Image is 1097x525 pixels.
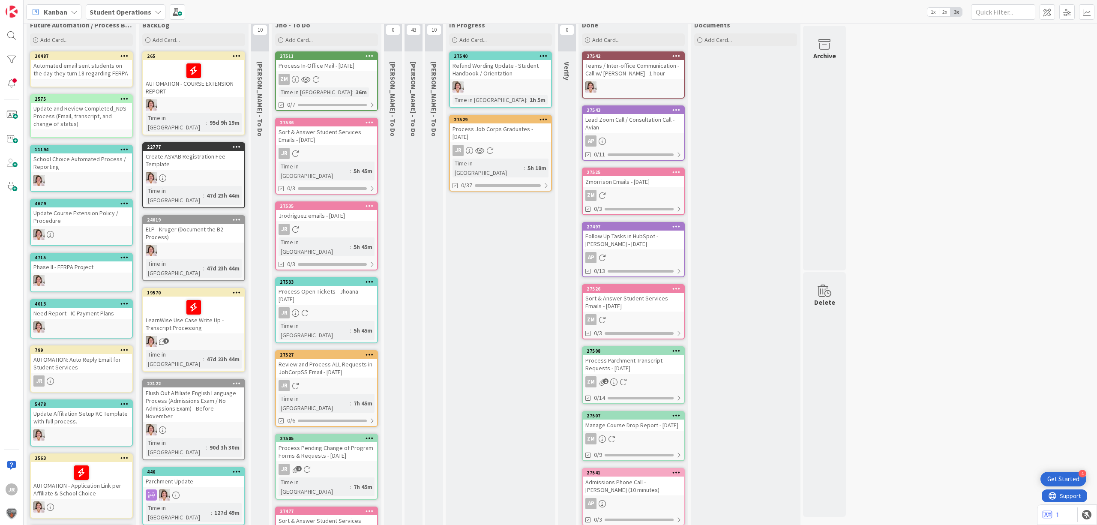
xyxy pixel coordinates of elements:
[351,242,375,252] div: 5h 45m
[30,299,133,339] a: 4013Need Report - IC Payment PlansEW
[583,168,684,176] div: 27525
[594,450,602,459] span: 0/9
[143,52,244,60] div: 265
[582,168,685,215] a: 27525Zmorrison Emails - [DATE]ZM0/3
[594,329,602,338] span: 0/3
[35,301,132,307] div: 4013
[33,229,45,240] img: EW
[585,81,596,93] img: EW
[30,399,133,447] a: 5478Update Affiliation Setup KC Template with full process.EW
[143,60,244,97] div: AUTOMATION - COURSE EXTENSION REPORT
[279,74,290,85] div: ZM
[587,224,684,230] div: 27497
[142,215,245,281] a: 24019ELP - Kruger (Document the B2 Process)EWTime in [GEOGRAPHIC_DATA]:47d 23h 44m
[143,380,244,387] div: 23122
[31,146,132,153] div: 11194
[927,8,939,16] span: 1x
[204,264,242,273] div: 47d 23h 44m
[30,253,133,292] a: 4715Phase II - FERPA ProjectEW
[143,289,244,297] div: 19570
[147,469,244,475] div: 446
[147,53,244,59] div: 265
[279,464,290,475] div: JR
[450,52,551,79] div: 27540Refund Wording Update - Student Handbook / Orientation
[583,176,684,187] div: Zmorrison Emails - [DATE]
[275,51,378,111] a: 27511Process In-Office Mail - [DATE]ZMTime in [GEOGRAPHIC_DATA]:36m0/7
[583,231,684,249] div: Follow Up Tasks in HubSpot - [PERSON_NAME] - [DATE]
[583,469,684,495] div: 27541Admissions Phone Call - [PERSON_NAME] (10 minutes)
[276,52,377,71] div: 27511Process In-Office Mail - [DATE]
[583,223,684,249] div: 27497Follow Up Tasks in HubSpot - [PERSON_NAME] - [DATE]
[280,352,377,358] div: 27527
[276,202,377,221] div: 27535Jrodriguez emails - [DATE]
[583,355,684,374] div: Process Parchment Transcript Requests - [DATE]
[31,454,132,462] div: 3563
[450,116,551,142] div: 27529Process Job Corps Graduates - [DATE]
[587,107,684,113] div: 27543
[450,81,551,93] div: EW
[35,201,132,207] div: 4679
[461,181,472,190] span: 0/37
[276,74,377,85] div: ZM
[31,103,132,129] div: Update and Review Completed_NDS Process (Email, transcript, and change of status)
[204,354,242,364] div: 47d 23h 44m
[206,118,207,127] span: :
[587,470,684,476] div: 27541
[31,400,132,427] div: 5478Update Affiliation Setup KC Template with full process.
[276,119,377,126] div: 27536
[1043,510,1059,520] a: 1
[585,135,596,147] div: AP
[594,204,602,213] span: 0/3
[354,87,369,97] div: 36m
[1040,472,1086,486] div: Open Get Started checklist, remaining modules: 4
[143,216,244,243] div: 24019ELP - Kruger (Document the B2 Process)
[350,399,351,408] span: :
[33,175,45,186] img: EW
[143,424,244,435] div: EW
[583,106,684,133] div: 27543Lead Zoom Call / Consultation Call - Avian
[350,242,351,252] span: :
[211,508,212,517] span: :
[30,51,133,87] a: 20487Automated email sent students on the day they turn 18 regarding FERPA
[30,21,133,29] span: Future Automation / Process Building
[31,275,132,286] div: EW
[147,290,244,296] div: 19570
[592,36,620,44] span: Add Card...
[279,148,290,159] div: JR
[203,354,204,364] span: :
[143,380,244,422] div: 23122Flush Out Affiliate English Language Process (Admissions Exam / No Admissions Exam) - Before...
[31,346,132,354] div: 799
[583,60,684,79] div: Teams / Inter-office Communication - Call w/ [PERSON_NAME] - 1 hour
[143,336,244,347] div: EW
[275,201,378,270] a: 27535Jrodriguez emails - [DATE]JRTime in [GEOGRAPHIC_DATA]:5h 45m0/3
[450,116,551,123] div: 27529
[583,106,684,114] div: 27543
[583,285,684,312] div: 27526Sort & Answer Student Services Emails - [DATE]
[583,498,684,509] div: AP
[594,150,605,159] span: 0/11
[582,105,685,161] a: 27543Lead Zoom Call / Consultation Call - AvianAP0/11
[583,293,684,312] div: Sort & Answer Student Services Emails - [DATE]
[528,95,548,105] div: 1h 5m
[279,87,352,97] div: Time in [GEOGRAPHIC_DATA]
[276,210,377,221] div: Jrodriguez emails - [DATE]
[454,117,551,123] div: 27529
[351,326,375,335] div: 5h 45m
[279,321,350,340] div: Time in [GEOGRAPHIC_DATA]
[31,95,132,129] div: 2575Update and Review Completed_NDS Process (Email, transcript, and change of status)
[449,115,552,192] a: 27529Process Job Corps Graduates - [DATE]JRTime in [GEOGRAPHIC_DATA]:5h 18m0/37
[454,53,551,59] div: 27540
[450,123,551,142] div: Process Job Corps Graduates - [DATE]
[583,420,684,431] div: Manage Course Drop Report - [DATE]
[704,36,732,44] span: Add Card...
[450,145,551,156] div: JR
[276,435,377,442] div: 27505
[352,87,354,97] span: :
[35,401,132,407] div: 5478
[212,508,242,517] div: 127d 49m
[33,501,45,513] img: EW
[280,53,377,59] div: 27511
[143,224,244,243] div: ELP - Kruger (Document the B2 Process)
[279,477,350,496] div: Time in [GEOGRAPHIC_DATA]
[253,25,267,35] span: 10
